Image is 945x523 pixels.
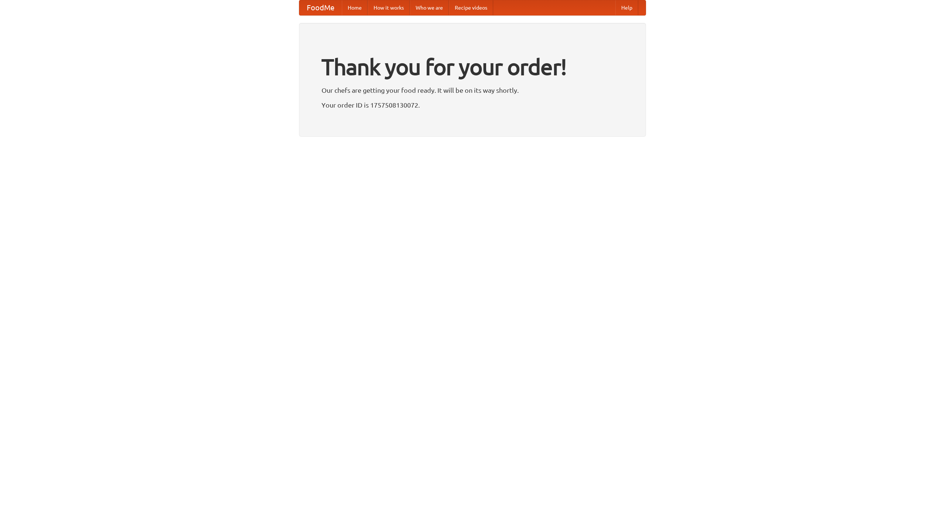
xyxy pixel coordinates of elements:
h1: Thank you for your order! [322,49,623,85]
a: FoodMe [299,0,342,15]
a: Help [615,0,638,15]
a: How it works [368,0,410,15]
a: Who we are [410,0,449,15]
p: Our chefs are getting your food ready. It will be on its way shortly. [322,85,623,96]
p: Your order ID is 1757508130072. [322,99,623,111]
a: Recipe videos [449,0,493,15]
a: Home [342,0,368,15]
